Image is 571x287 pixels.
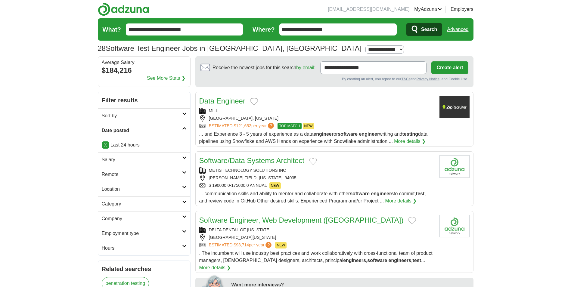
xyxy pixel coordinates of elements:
h2: Location [102,186,182,193]
strong: software [350,191,370,196]
strong: engineers [343,258,366,263]
span: ... communication skills and ability to mentor and collaborate with other to commit, , and review... [199,191,426,203]
span: ... and Experience 3 - 5 years of experience as a data or writing and data pipelines using Snowfl... [199,131,428,144]
a: Software Engineer, Web Development ([GEOGRAPHIC_DATA]) [199,216,404,224]
div: [GEOGRAPHIC_DATA][US_STATE] [199,234,435,241]
span: $93,714 [234,242,249,247]
a: Data Engineer [199,97,245,105]
a: T&Cs [401,77,410,81]
span: NEW [275,242,287,248]
a: More details ❯ [394,138,426,145]
h2: Date posted [102,127,182,134]
span: $121,652 [234,123,251,128]
div: By creating an alert, you agree to our and , and Cookie Use. [200,76,468,82]
a: Privacy Notice [416,77,439,81]
a: ESTIMATED:$93,714per year? [209,242,273,248]
span: Receive the newest jobs for this search : [213,64,315,71]
div: Average Salary [102,60,187,65]
h2: Filter results [98,92,190,108]
a: See More Stats ❯ [147,75,185,82]
div: DELTA DENTAL OF [US_STATE] [199,227,435,233]
h2: Sort by [102,112,182,119]
a: Date posted [98,123,190,138]
a: MyAdzuna [414,6,442,13]
h2: Company [102,215,182,222]
a: Employers [451,6,473,13]
img: Company logo [439,96,470,118]
div: [PERSON_NAME] FIELD, [US_STATE], 94035 [199,175,435,181]
a: Category [98,196,190,211]
span: 28 [98,43,106,54]
a: METIS TECHNOLOGY SOLUTIONS INC [209,168,286,173]
strong: testing [402,131,418,137]
img: Company logo [439,215,470,237]
h2: Salary [102,156,182,163]
button: Add to favorite jobs [309,158,317,165]
li: [EMAIL_ADDRESS][DOMAIN_NAME] [328,6,409,13]
strong: test [416,191,424,196]
label: What? [103,25,121,34]
span: ? [265,242,272,248]
span: ? [268,123,274,129]
a: Remote [98,167,190,182]
div: MILL [199,108,435,114]
a: X [102,141,109,149]
div: [GEOGRAPHIC_DATA], [US_STATE] [199,115,435,122]
span: Search [421,23,437,35]
img: Metis Technology Solutions logo [439,155,470,178]
img: Adzuna logo [98,2,149,16]
button: Search [406,23,442,36]
strong: software [367,258,387,263]
strong: engineers [371,191,394,196]
h1: Software Test Engineer Jobs in [GEOGRAPHIC_DATA], [GEOGRAPHIC_DATA] [98,44,362,52]
a: Location [98,182,190,196]
strong: engineer [359,131,379,137]
span: NEW [269,182,281,189]
a: Hours [98,241,190,255]
strong: engineers [388,258,411,263]
span: . The incumbent will use industry best practices and work collaboratively with cross-functional t... [199,251,433,263]
h2: Remote [102,171,182,178]
span: TOP MATCH [278,123,301,129]
a: Employment type [98,226,190,241]
a: Sort by [98,108,190,123]
a: Advanced [447,23,468,35]
label: Where? [253,25,275,34]
a: Software/Data Systems Architect [199,156,304,165]
a: More details ❯ [385,197,417,205]
div: $ 190000.0-175000.0 ANNUAL [199,182,435,189]
strong: software [338,131,358,137]
button: Add to favorite jobs [250,98,258,105]
h2: Related searches [102,264,187,273]
button: Add to favorite jobs [408,217,416,224]
a: Salary [98,152,190,167]
p: Last 24 hours [102,141,187,149]
strong: engineer [313,131,334,137]
div: $184,216 [102,65,187,76]
a: by email [296,65,314,70]
span: NEW [303,123,314,129]
a: ESTIMATED:$121,652per year? [209,123,275,129]
a: Company [98,211,190,226]
h2: Category [102,200,182,208]
h2: Hours [102,245,182,252]
h2: Employment type [102,230,182,237]
strong: test [413,258,421,263]
button: Create alert [431,61,468,74]
a: More details ❯ [199,264,231,271]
